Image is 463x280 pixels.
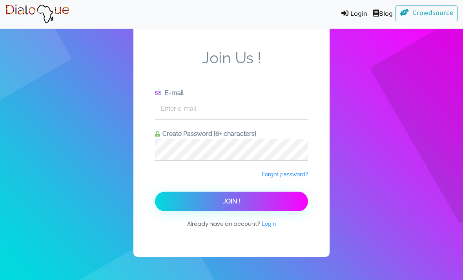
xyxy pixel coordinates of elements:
a: Login [335,5,370,23]
span: Login [262,221,276,227]
span: Create Password [6+ characters] [160,130,256,137]
span: Join Us ! [155,49,308,88]
img: Brand [5,4,69,24]
span: Join ! [223,198,240,205]
span: Forgot password? [262,171,308,178]
a: Forgot password? [262,170,308,178]
button: Join ! [155,192,308,211]
a: Login [262,220,276,228]
a: Crowdsource [396,5,458,21]
a: Blog [370,5,396,23]
span: Already have an account? [187,220,276,236]
input: Enter e-mail [155,98,308,119]
span: E-mail [162,89,184,97]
